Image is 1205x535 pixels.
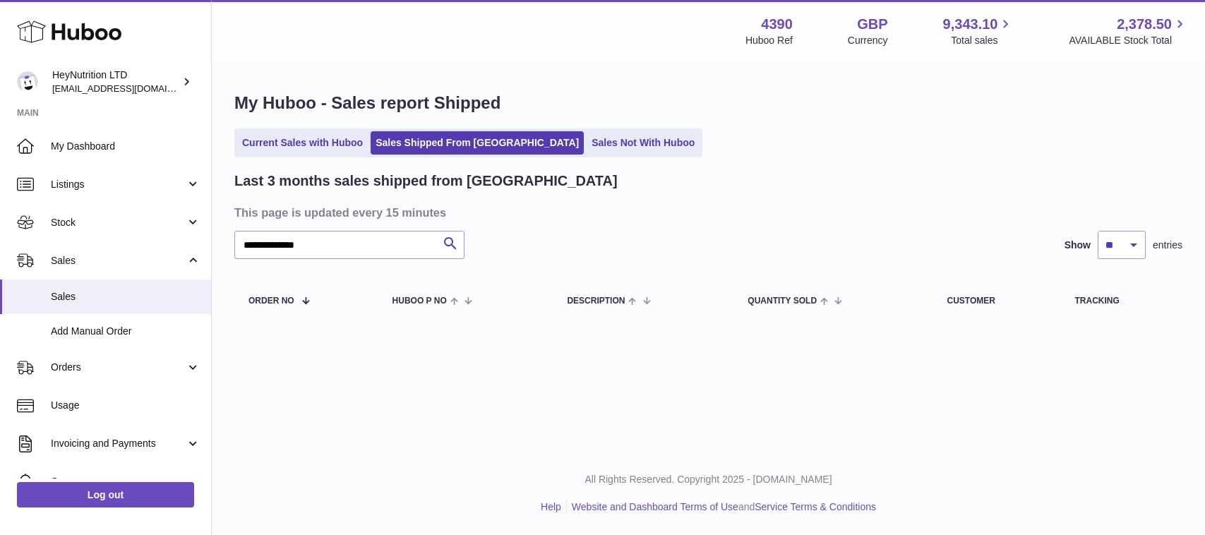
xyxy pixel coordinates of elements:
a: 2,378.50 AVAILABLE Stock Total [1069,15,1188,47]
a: Help [541,501,561,512]
span: entries [1153,239,1182,252]
div: Customer [947,296,1047,306]
h3: This page is updated every 15 minutes [234,205,1179,220]
div: Currency [848,34,888,47]
span: Usage [51,399,200,412]
span: Total sales [951,34,1014,47]
span: Description [567,296,625,306]
p: All Rights Reserved. Copyright 2025 - [DOMAIN_NAME] [223,473,1194,486]
a: Website and Dashboard Terms of Use [572,501,738,512]
a: Sales Not With Huboo [587,131,700,155]
a: Log out [17,482,194,507]
span: Stock [51,216,186,229]
span: Listings [51,178,186,191]
img: info@heynutrition.com [17,71,38,92]
span: Sales [51,254,186,267]
a: Service Terms & Conditions [755,501,876,512]
span: Quantity Sold [748,296,817,306]
span: 2,378.50 [1117,15,1172,34]
div: Huboo Ref [745,34,793,47]
a: 9,343.10 Total sales [943,15,1014,47]
span: Order No [248,296,294,306]
a: Sales Shipped From [GEOGRAPHIC_DATA] [371,131,584,155]
span: Orders [51,361,186,374]
span: My Dashboard [51,140,200,153]
div: HeyNutrition LTD [52,68,179,95]
span: [EMAIL_ADDRESS][DOMAIN_NAME] [52,83,208,94]
a: Current Sales with Huboo [237,131,368,155]
label: Show [1065,239,1091,252]
span: Add Manual Order [51,325,200,338]
span: Cases [51,475,200,488]
span: Sales [51,290,200,303]
strong: GBP [857,15,887,34]
span: 9,343.10 [943,15,998,34]
span: Huboo P no [392,296,447,306]
h2: Last 3 months sales shipped from [GEOGRAPHIC_DATA] [234,172,618,191]
strong: 4390 [761,15,793,34]
span: Invoicing and Payments [51,437,186,450]
li: and [567,500,876,514]
div: Tracking [1075,296,1168,306]
h1: My Huboo - Sales report Shipped [234,92,1182,114]
span: AVAILABLE Stock Total [1069,34,1188,47]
